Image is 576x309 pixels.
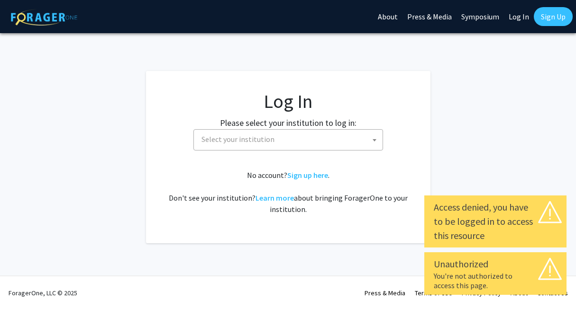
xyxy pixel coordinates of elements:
[198,130,383,149] span: Select your institution
[256,193,294,203] a: Learn more about bringing ForagerOne to your institution
[434,257,557,271] div: Unauthorized
[534,7,573,26] a: Sign Up
[365,289,405,297] a: Press & Media
[434,271,557,290] div: You're not authorized to access this page.
[165,90,411,113] h1: Log In
[201,134,274,144] span: Select your institution
[415,289,452,297] a: Terms of Use
[11,9,77,26] img: ForagerOne Logo
[434,200,557,243] div: Access denied, you have to be logged in to access this resource
[220,116,357,129] label: Please select your institution to log in:
[287,170,328,180] a: Sign up here
[165,169,411,215] div: No account? . Don't see your institution? about bringing ForagerOne to your institution.
[193,129,383,150] span: Select your institution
